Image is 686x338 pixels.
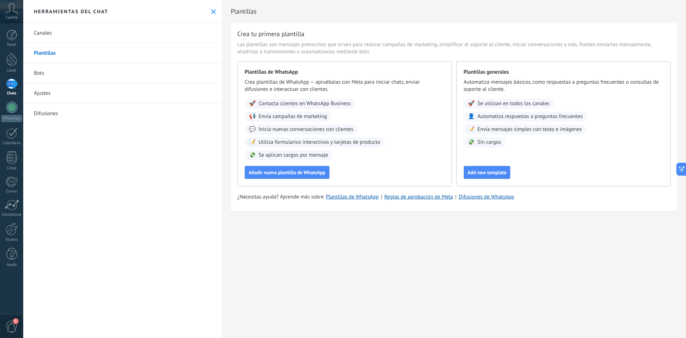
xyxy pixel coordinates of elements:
a: Canales [23,23,222,43]
span: 2 [13,318,19,324]
div: Ayuda [1,263,22,267]
span: 📝 [249,139,256,146]
span: Envía mensajes simples con texto e imágenes [477,126,582,133]
span: Contacta clientes en WhatsApp Business [259,100,351,107]
span: Sin cargos [477,139,501,146]
span: 💸 [468,139,475,146]
span: Automatiza mensajes básicos, como respuestas a preguntas frecuentes o consultas de soporte al cli... [464,79,663,93]
a: Ajustes [23,83,222,103]
div: Listas [1,166,22,171]
span: Envía campañas de marketing [259,113,327,120]
button: Añadir nueva plantilla de WhatsApp [245,166,329,179]
span: Crea plantillas de WhatsApp — apruébalas con Meta para iniciar chats, enviar difusiones e interac... [245,79,444,93]
div: Leads [1,68,22,73]
a: Plantillas de WhatsApp [326,194,379,200]
button: Add new template [464,166,511,179]
span: Se utilizan en todos los canales [477,100,550,107]
span: Plantillas generales [464,69,663,76]
span: Se aplican cargos por mensaje [259,152,328,159]
div: | | [237,194,671,201]
span: Añadir nueva plantilla de WhatsApp [249,170,325,175]
div: Estadísticas [1,212,22,217]
a: Reglas de aprobación de Meta [384,194,453,200]
div: WhatsApp [1,115,22,122]
div: Panel [1,43,22,47]
span: 💬 [249,126,256,133]
span: 💸 [249,152,256,159]
span: Las plantillas son mensajes preescritos que sirven para realizar campañas de marketing, simplific... [237,41,671,55]
h2: Herramientas del chat [34,8,108,15]
span: Add new template [468,170,507,175]
h2: Plantillas [231,4,677,19]
span: ¿Necesitas ayuda? Aprende más sobre [237,194,324,201]
a: Difusiones [23,103,222,123]
span: 📢 [249,113,256,120]
span: Cuenta [6,15,18,20]
span: Inicia nuevas conversaciones con clientes [259,126,353,133]
span: 🚀 [468,100,475,107]
div: Chats [1,91,22,96]
span: 👤 [468,113,475,120]
h3: Crea tu primera plantilla [237,29,304,38]
span: Automatiza respuestas a preguntas frecuentes [477,113,583,120]
div: Calendario [1,141,22,146]
a: Difusiones de WhatsApp [459,194,514,200]
a: Plantillas [23,43,222,63]
span: 📝 [468,126,475,133]
span: Plantillas de WhatsApp [245,69,444,76]
a: Bots [23,63,222,83]
span: Utiliza formularios interactivos y tarjetas de producto [259,139,381,146]
span: 🚀 [249,100,256,107]
div: Ajustes [1,237,22,242]
div: Correo [1,189,22,194]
